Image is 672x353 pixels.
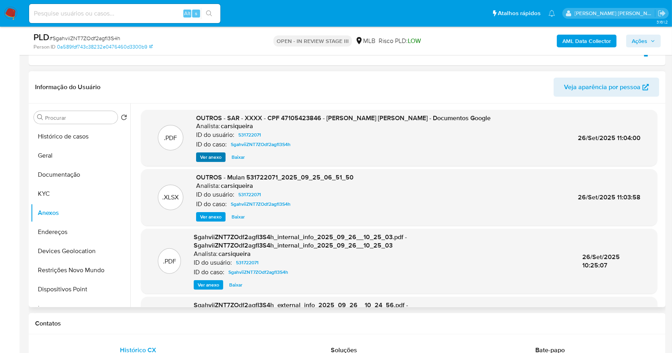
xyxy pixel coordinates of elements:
[554,78,659,97] button: Veja aparência por pessoa
[235,130,264,140] a: 531722071
[31,222,130,242] button: Endereços
[557,35,617,47] button: AML Data Collector
[194,280,223,290] button: Ver anexo
[31,242,130,261] button: Devices Geolocation
[164,134,177,142] p: .PDF
[31,165,130,184] button: Documentação
[632,35,647,47] span: Ações
[194,259,232,267] p: ID do usuário:
[198,281,219,289] span: Ver anexo
[196,182,220,190] p: Analista:
[196,173,354,182] span: OUTROS - Mulan 531722071_2025_09_25_06_51_50
[238,130,261,140] span: 531722071
[225,280,246,290] button: Baixar
[196,113,491,123] span: OUTROS - SAR - XXXX - CPF 47105423846 - [PERSON_NAME] [PERSON_NAME] - Documentos Google
[196,131,234,139] p: ID do usuário:
[163,193,179,202] p: .XLSX
[163,257,176,266] p: .PDF
[233,258,262,267] a: 531722071
[626,35,661,47] button: Ações
[31,261,130,280] button: Restrições Novo Mundo
[121,114,127,123] button: Retornar ao pedido padrão
[273,35,352,47] p: OPEN - IN REVIEW STAGE III
[196,152,226,162] button: Ver anexo
[184,10,191,17] span: Alt
[228,152,249,162] button: Baixar
[200,153,222,161] span: Ver anexo
[355,37,375,45] div: MLB
[31,127,130,146] button: Histórico de casos
[232,153,245,161] span: Baixar
[194,232,407,250] span: SgahviiZNT7ZOdf2agfI3S4h_internal_info_2025_09_26__10_25_03.pdf - SgahviiZNT7ZOdf2agfI3S4h_intern...
[228,267,288,277] span: SgahviiZNT7ZOdf2agfI3S4h
[235,190,264,199] a: 531722071
[221,122,253,130] h6: carsiqueira
[575,10,655,17] p: carla.siqueira@mercadolivre.com
[196,122,220,130] p: Analista:
[57,43,153,51] a: 0a589fdf743c38232e0476460d3300b9
[228,199,294,209] a: SgahviiZNT7ZOdf2agfI3S4h
[218,250,251,258] h6: carsiqueira
[658,9,666,18] a: Sair
[195,10,197,17] span: s
[49,34,120,42] span: # SgahviiZNT7ZOdf2agfI3S4h
[35,83,100,91] h1: Informação do Usuário
[33,43,55,51] b: Person ID
[578,193,641,202] span: 26/Set/2025 11:03:58
[582,252,620,270] span: 26/Set/2025 10:25:07
[379,37,421,45] span: Risco PLD:
[196,140,227,148] p: ID do caso:
[656,19,668,25] span: 3.161.2
[231,140,291,149] span: SgahviiZNT7ZOdf2agfI3S4h
[35,320,659,328] h1: Contatos
[498,9,540,18] span: Atalhos rápidos
[238,190,261,199] span: 531722071
[221,182,253,190] h6: carsiqueira
[578,133,641,142] span: 26/Set/2025 11:04:00
[228,140,294,149] a: SgahviiZNT7ZOdf2agfI3S4h
[562,35,611,47] b: AML Data Collector
[548,10,555,17] a: Notificações
[31,184,130,203] button: KYC
[201,8,217,19] button: search-icon
[196,212,226,222] button: Ver anexo
[45,114,114,121] input: Procurar
[229,281,242,289] span: Baixar
[231,199,291,209] span: SgahviiZNT7ZOdf2agfI3S4h
[194,268,224,276] p: ID do caso:
[31,299,130,318] button: Items
[37,114,43,121] button: Procurar
[236,258,259,267] span: 531722071
[228,212,249,222] button: Baixar
[564,78,641,97] span: Veja aparência por pessoa
[31,280,130,299] button: Dispositivos Point
[194,250,218,258] p: Analista:
[31,146,130,165] button: Geral
[194,300,408,318] span: SgahviiZNT7ZOdf2agfI3S4h_external_info_2025_09_26__10_24_56.pdf - SgahviiZNT7ZOdf2agfI3S4h_extern...
[196,200,227,208] p: ID do caso:
[408,36,421,45] span: LOW
[29,8,220,19] input: Pesquise usuários ou casos...
[225,267,291,277] a: SgahviiZNT7ZOdf2agfI3S4h
[31,203,130,222] button: Anexos
[196,191,234,199] p: ID do usuário:
[33,31,49,43] b: PLD
[232,213,245,221] span: Baixar
[200,213,222,221] span: Ver anexo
